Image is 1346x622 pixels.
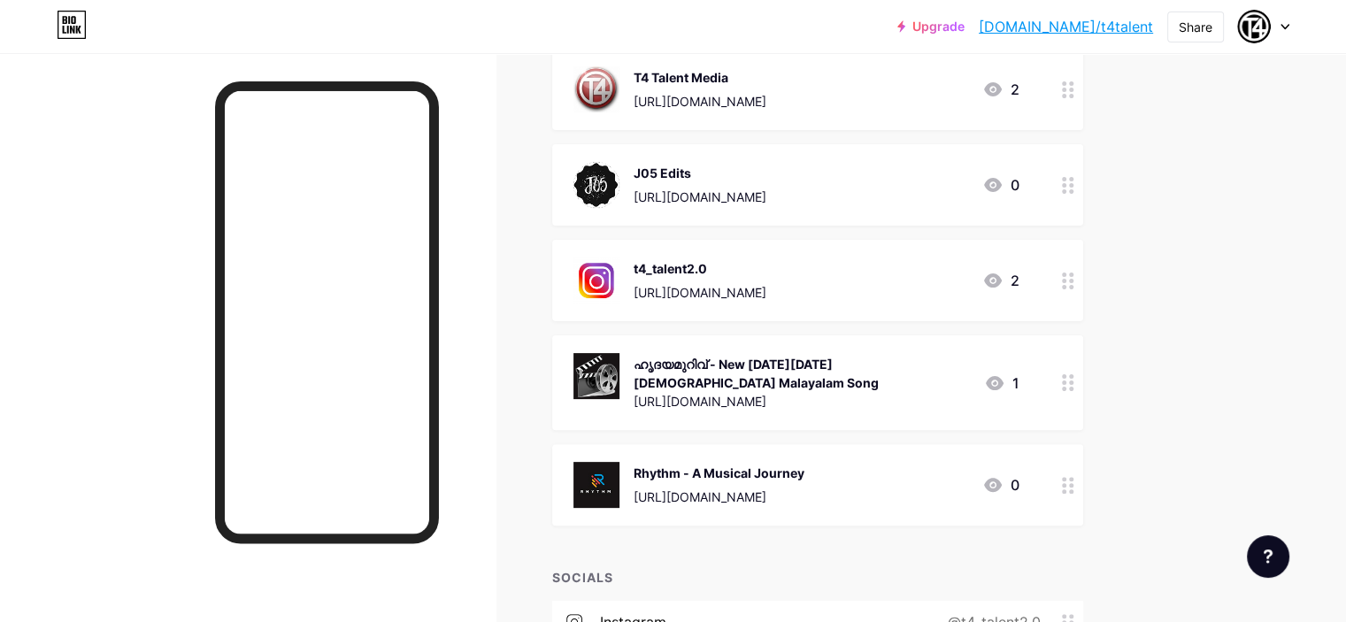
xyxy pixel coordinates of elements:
a: [DOMAIN_NAME]/t4talent [979,16,1153,37]
img: T4 Talent Reloaded [1237,10,1271,43]
div: [URL][DOMAIN_NAME] [634,188,766,206]
img: t4_talent2.0 [573,257,619,303]
div: [URL][DOMAIN_NAME] [634,488,804,506]
div: [URL][DOMAIN_NAME] [634,92,766,111]
a: Upgrade [897,19,965,34]
div: 2 [982,79,1019,100]
div: [URL][DOMAIN_NAME] [634,283,766,302]
div: Share [1179,18,1212,36]
div: t4_talent2.0 [634,259,766,278]
div: 0 [982,474,1019,495]
img: T4 Talent Media [573,66,619,112]
div: SOCIALS [552,568,1083,587]
div: 2 [982,270,1019,291]
div: J05 Edits [634,164,766,182]
img: Rhythm - A Musical Journey [573,462,619,508]
img: J05 Edits [573,162,619,208]
div: ഹൃദയമുറിവ് - New [DATE][DATE] [DEMOGRAPHIC_DATA] Malayalam Song [634,355,970,392]
div: Rhythm - A Musical Journey [634,464,804,482]
div: T4 Talent Media [634,68,766,87]
div: [URL][DOMAIN_NAME] [634,392,970,411]
div: 0 [982,174,1019,196]
img: ഹൃദയമുറിവ് - New Good Friday Christian Malayalam Song [573,353,619,399]
div: 1 [984,372,1019,394]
